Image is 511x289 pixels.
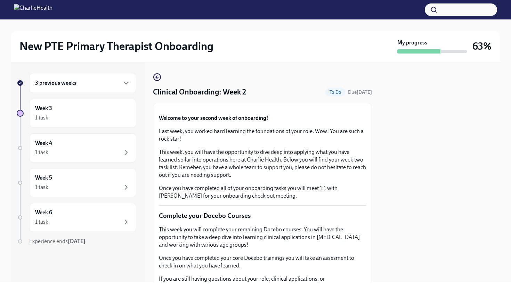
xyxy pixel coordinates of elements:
[35,114,48,122] div: 1 task
[35,218,48,226] div: 1 task
[35,139,52,147] h6: Week 4
[35,183,48,191] div: 1 task
[35,105,52,112] h6: Week 3
[159,127,366,143] p: Last week, you worked hard learning the foundations of your role. Wow! You are such a rock star!
[35,149,48,156] div: 1 task
[17,168,136,197] a: Week 51 task
[159,184,366,200] p: Once you have completed all of your onboarding tasks you will meet 1:1 with [PERSON_NAME] for you...
[325,90,345,95] span: To Do
[35,79,76,87] h6: 3 previous weeks
[17,99,136,128] a: Week 31 task
[159,148,366,179] p: This week, you will have the opportunity to dive deep into applying what you have learned so far ...
[35,174,52,182] h6: Week 5
[153,87,246,97] h4: Clinical Onboarding: Week 2
[397,39,427,47] strong: My progress
[29,73,136,93] div: 3 previous weeks
[19,39,213,53] h2: New PTE Primary Therapist Onboarding
[348,89,372,96] span: August 30th, 2025 10:00
[348,89,372,95] span: Due
[472,40,492,52] h3: 63%
[357,89,372,95] strong: [DATE]
[17,203,136,232] a: Week 61 task
[35,209,52,216] h6: Week 6
[159,254,366,270] p: Once you have completed your core Docebo trainings you will take an assesment to check in on what...
[14,4,52,15] img: CharlieHealth
[17,133,136,163] a: Week 41 task
[159,115,268,121] strong: Welcome to your second week of onboarding!
[159,226,366,249] p: This week you will complete your remaining Docebo courses. You will have the opportunity to take ...
[68,238,86,245] strong: [DATE]
[29,238,86,245] span: Experience ends
[159,211,366,220] p: Complete your Docebo Courses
